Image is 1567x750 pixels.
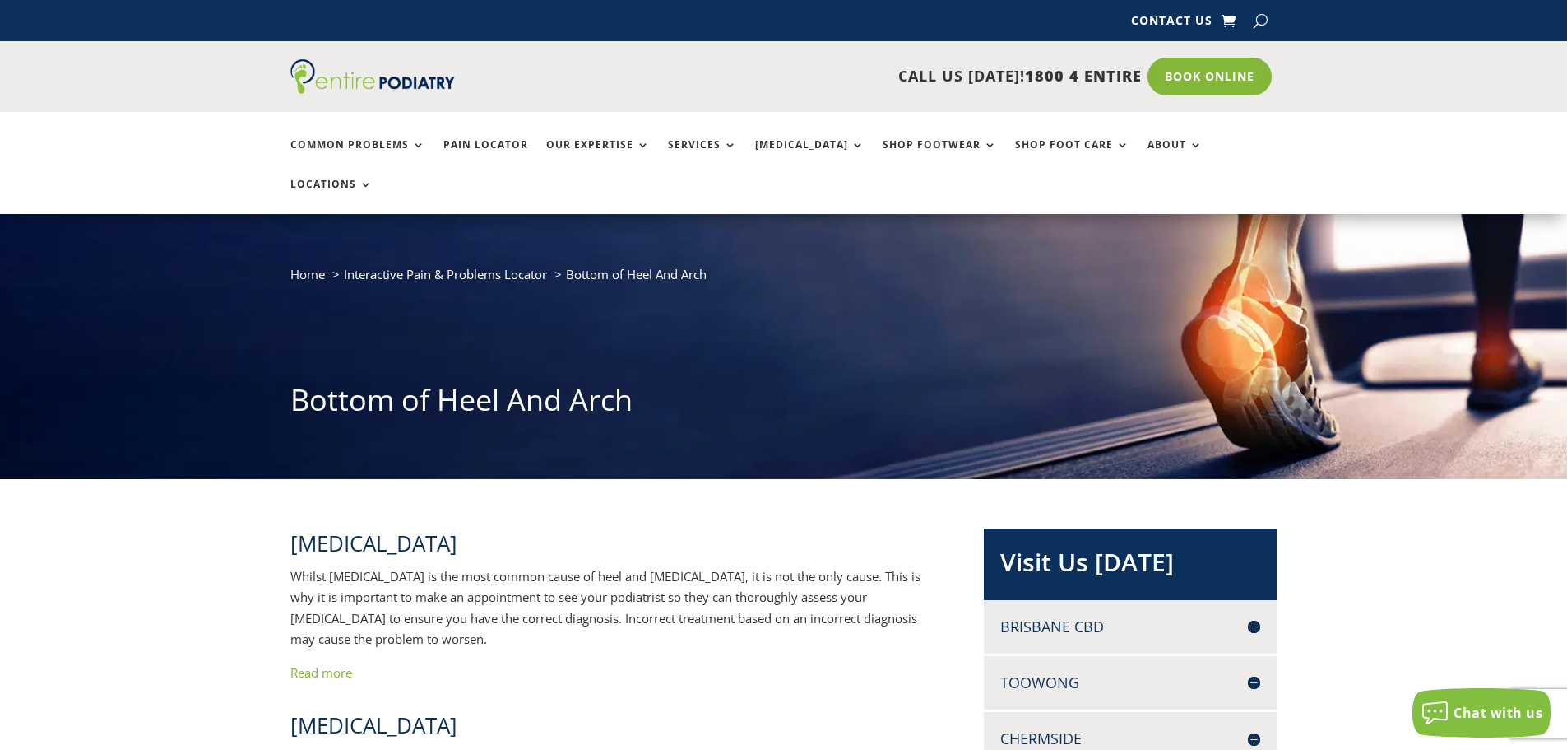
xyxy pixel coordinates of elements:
[290,139,425,175] a: Common Problems
[1025,66,1142,86] span: 1800 4 ENTIRE
[1000,729,1260,749] h4: Chermside
[443,139,528,175] a: Pain Locator
[344,266,547,282] a: Interactive Pain & Problems Locator
[566,266,707,282] span: Bottom of Heel And Arch
[290,710,457,740] span: [MEDICAL_DATA]
[290,568,920,648] span: Whilst [MEDICAL_DATA] is the most common cause of heel and [MEDICAL_DATA], it is not the only cau...
[1147,139,1203,175] a: About
[290,380,1277,429] h1: Bottom of Heel And Arch
[290,81,455,97] a: Entire Podiatry
[290,59,455,94] img: logo (1)
[518,66,1142,87] p: CALL US [DATE]!
[290,179,373,214] a: Locations
[668,139,737,175] a: Services
[290,263,1277,297] nav: breadcrumb
[290,266,325,282] a: Home
[1000,673,1260,693] h4: Toowong
[1412,688,1551,738] button: Chat with us
[1000,545,1260,588] h2: Visit Us [DATE]
[1147,58,1272,95] a: Book Online
[290,529,457,558] span: [MEDICAL_DATA]
[1131,15,1212,33] a: Contact Us
[755,139,865,175] a: [MEDICAL_DATA]
[1453,704,1542,722] span: Chat with us
[1015,139,1129,175] a: Shop Foot Care
[883,139,997,175] a: Shop Footwear
[1000,617,1260,637] h4: Brisbane CBD
[290,664,352,681] a: Read more
[546,139,650,175] a: Our Expertise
